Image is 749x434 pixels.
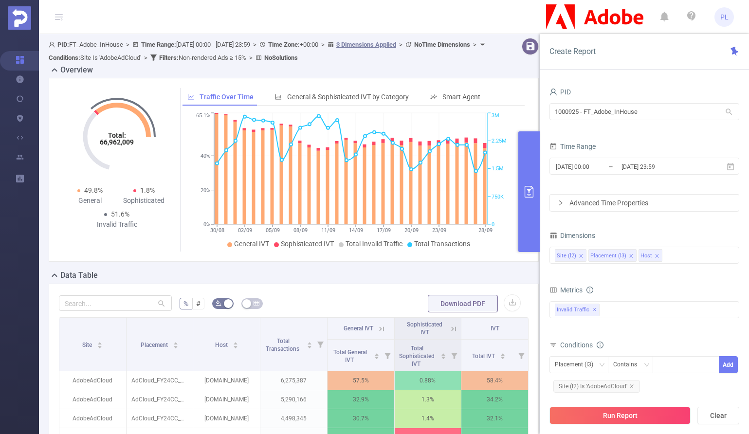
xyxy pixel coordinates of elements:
span: PL [720,7,729,27]
p: AdCloud_FY24CC_PSP_AudEx_US_DSK_BAN_300x250 [7901952] [127,409,193,428]
img: Protected Media [8,6,31,30]
i: icon: user [549,88,557,96]
div: Sophisticated [117,196,171,206]
i: icon: caret-down [173,344,178,347]
span: > [246,54,256,61]
span: # [196,300,201,307]
span: PID [549,88,571,96]
tspan: 28/09 [478,227,493,234]
div: General [63,196,117,206]
li: Placement (l3) [588,249,637,262]
i: icon: table [254,300,259,306]
span: Total Transactions [414,240,470,248]
p: AdobeAdCloud [59,371,126,390]
i: icon: caret-down [97,344,103,347]
span: Total Sophisticated IVT [399,345,435,367]
i: icon: close [655,253,659,259]
div: Placement (l3) [590,250,626,262]
span: FT_Adobe_InHouse [DATE] 00:00 - [DATE] 23:59 +00:00 [49,41,488,61]
i: icon: caret-down [374,355,379,358]
p: 57.5% [328,371,394,390]
i: icon: right [558,200,564,206]
span: Invalid Traffic [555,304,600,316]
p: AdCloud_FY24CC_PSP_AudEx-SafariBrowser-SpanishAmerican_US_DSK_BAN_300x250 [9354644] [127,371,193,390]
span: > [123,41,132,48]
span: ✕ [593,304,597,316]
i: icon: info-circle [586,287,593,293]
div: Contains [613,357,644,373]
i: Filter menu [514,340,528,371]
b: No Solutions [264,54,298,61]
span: Host [215,342,229,348]
i: icon: caret-up [374,352,379,355]
span: 1.8% [140,186,155,194]
button: Add [719,356,738,373]
tspan: 0% [203,221,210,228]
b: No Time Dimensions [414,41,470,48]
p: AdobeAdCloud [59,390,126,409]
button: Clear [697,407,739,424]
i: icon: bar-chart [275,93,282,100]
i: icon: close [629,384,634,389]
span: 49.8% [84,186,103,194]
span: Site Is 'AdobeAdCloud' [49,54,141,61]
p: [DOMAIN_NAME] [193,371,260,390]
p: 4,498,345 [260,409,327,428]
tspan: 1.5M [492,166,504,172]
span: Dimensions [549,232,595,239]
b: Conditions : [49,54,80,61]
i: icon: caret-up [441,352,446,355]
tspan: 3M [492,113,499,119]
tspan: 20% [201,187,210,194]
div: Sort [374,352,380,358]
i: icon: caret-down [441,355,446,358]
tspan: 11/09 [321,227,335,234]
span: Non-rendered Ads ≥ 15% [159,54,246,61]
i: icon: caret-up [233,341,238,344]
tspan: 2.25M [492,138,507,144]
tspan: 40% [201,153,210,159]
div: Sort [307,341,312,346]
i: icon: down [644,362,650,369]
span: > [396,41,405,48]
span: 51.6% [111,210,129,218]
li: Site (l2) [555,249,586,262]
p: 0.88% [395,371,461,390]
span: Conditions [560,341,603,349]
i: icon: caret-up [97,341,103,344]
div: Invalid Traffic [90,219,144,230]
span: Total Transactions [266,338,301,352]
tspan: 14/09 [349,227,363,234]
p: [DOMAIN_NAME] [193,390,260,409]
p: 1.3% [395,390,461,409]
i: icon: caret-up [500,352,505,355]
span: General IVT [344,325,373,332]
tspan: 65.1% [196,113,210,119]
div: Host [640,250,652,262]
i: icon: close [629,253,634,259]
tspan: 23/09 [432,227,446,234]
tspan: 20/09 [404,227,419,234]
span: > [141,54,150,61]
h2: Data Table [60,270,98,281]
p: 5,290,166 [260,390,327,409]
i: icon: caret-down [233,344,238,347]
span: % [183,300,188,307]
tspan: 17/09 [377,227,391,234]
span: Site (l2) Is 'AdobeAdCloud' [553,380,640,393]
input: End date [621,160,699,173]
p: AdCloud_FY24CC_PSP_Longtail-SpanishAmerican_US_DSK_BAN_300x250 [9354649] [127,390,193,409]
span: Sophisticated IVT [281,240,334,248]
input: Search... [59,295,172,311]
p: 1.4% [395,409,461,428]
tspan: 66,962,009 [100,138,134,146]
tspan: 02/09 [238,227,252,234]
b: PID: [57,41,69,48]
i: icon: line-chart [187,93,194,100]
i: Filter menu [381,340,394,371]
tspan: 05/09 [266,227,280,234]
i: icon: caret-up [173,341,178,344]
span: Time Range [549,143,596,150]
i: Filter menu [313,318,327,371]
div: Sort [173,341,179,346]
